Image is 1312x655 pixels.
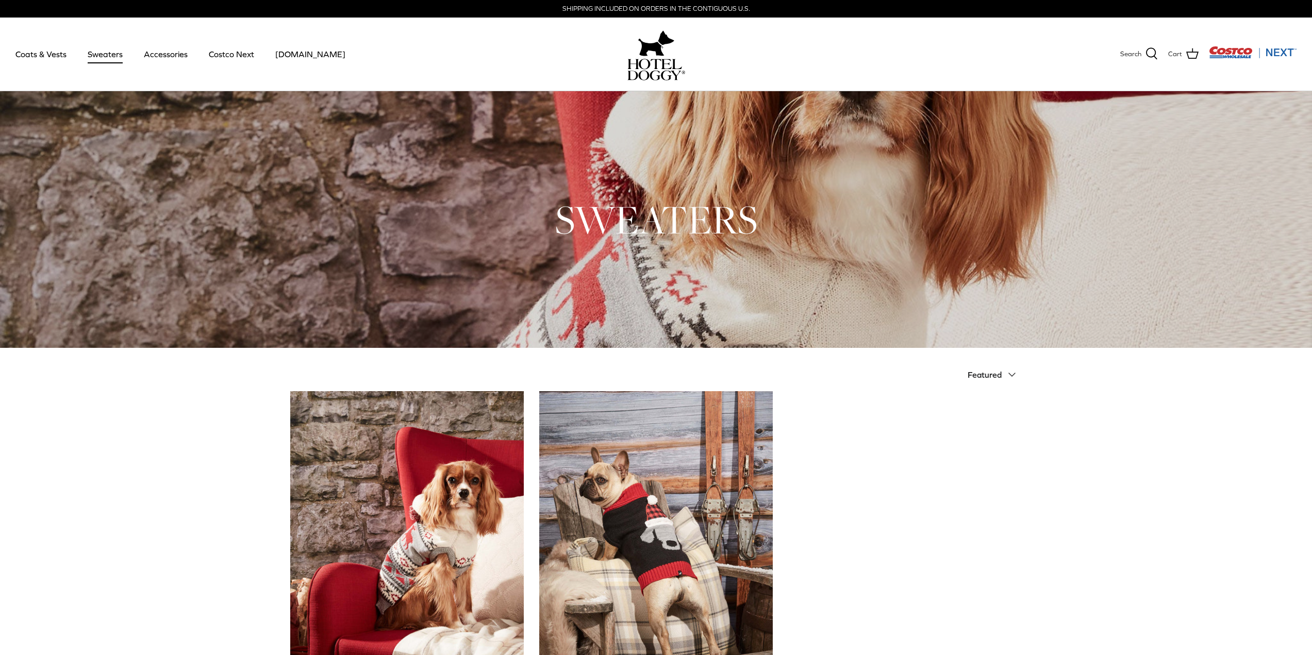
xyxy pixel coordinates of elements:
a: Search [1120,47,1158,61]
a: Coats & Vests [6,37,76,72]
a: Sweaters [78,37,132,72]
span: Cart [1168,49,1182,60]
span: Featured [968,370,1002,379]
button: Featured [968,363,1022,386]
span: Search [1120,49,1141,60]
img: Costco Next [1209,46,1297,59]
h1: SWEATERS [290,194,1022,245]
a: hoteldoggy.com hoteldoggycom [627,28,685,80]
a: Cart [1168,47,1199,61]
a: Costco Next [200,37,263,72]
a: Visit Costco Next [1209,53,1297,60]
img: hoteldoggy.com [638,28,674,59]
img: hoteldoggycom [627,59,685,80]
a: Accessories [135,37,197,72]
a: [DOMAIN_NAME] [266,37,355,72]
